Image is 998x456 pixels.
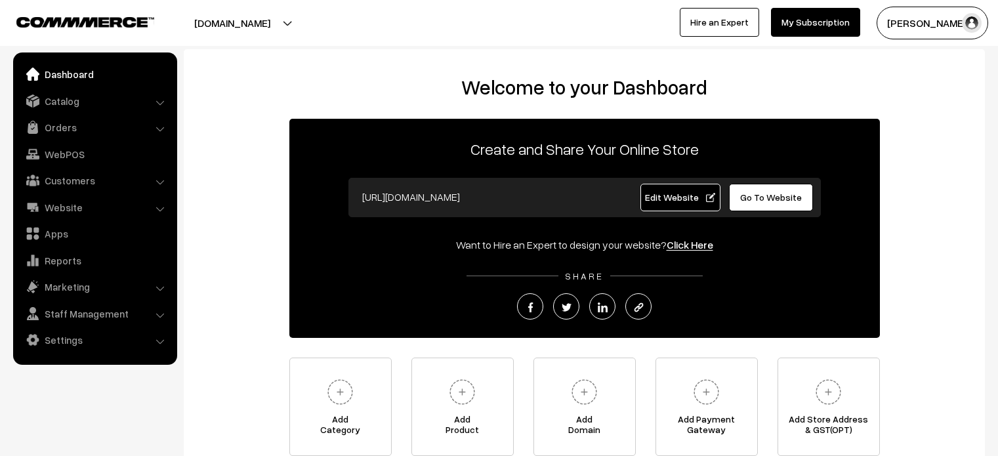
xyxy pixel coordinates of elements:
[655,358,758,456] a: Add PaymentGateway
[645,192,715,203] span: Edit Website
[533,358,636,456] a: AddDomain
[962,13,982,33] img: user
[16,13,131,29] a: COMMMERCE
[729,184,814,211] a: Go To Website
[16,275,173,299] a: Marketing
[740,192,802,203] span: Go To Website
[16,328,173,352] a: Settings
[16,249,173,272] a: Reports
[810,374,846,410] img: plus.svg
[771,8,860,37] a: My Subscription
[16,62,173,86] a: Dashboard
[16,222,173,245] a: Apps
[16,169,173,192] a: Customers
[558,270,610,281] span: SHARE
[566,374,602,410] img: plus.svg
[680,8,759,37] a: Hire an Expert
[656,414,757,440] span: Add Payment Gateway
[16,89,173,113] a: Catalog
[16,115,173,139] a: Orders
[877,7,988,39] button: [PERSON_NAME]
[16,196,173,219] a: Website
[148,7,316,39] button: [DOMAIN_NAME]
[412,414,513,440] span: Add Product
[667,238,713,251] a: Click Here
[411,358,514,456] a: AddProduct
[778,414,879,440] span: Add Store Address & GST(OPT)
[290,414,391,440] span: Add Category
[16,142,173,166] a: WebPOS
[688,374,724,410] img: plus.svg
[197,75,972,99] h2: Welcome to your Dashboard
[16,17,154,27] img: COMMMERCE
[778,358,880,456] a: Add Store Address& GST(OPT)
[289,237,880,253] div: Want to Hire an Expert to design your website?
[289,358,392,456] a: AddCategory
[289,137,880,161] p: Create and Share Your Online Store
[444,374,480,410] img: plus.svg
[322,374,358,410] img: plus.svg
[640,184,720,211] a: Edit Website
[534,414,635,440] span: Add Domain
[16,302,173,325] a: Staff Management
